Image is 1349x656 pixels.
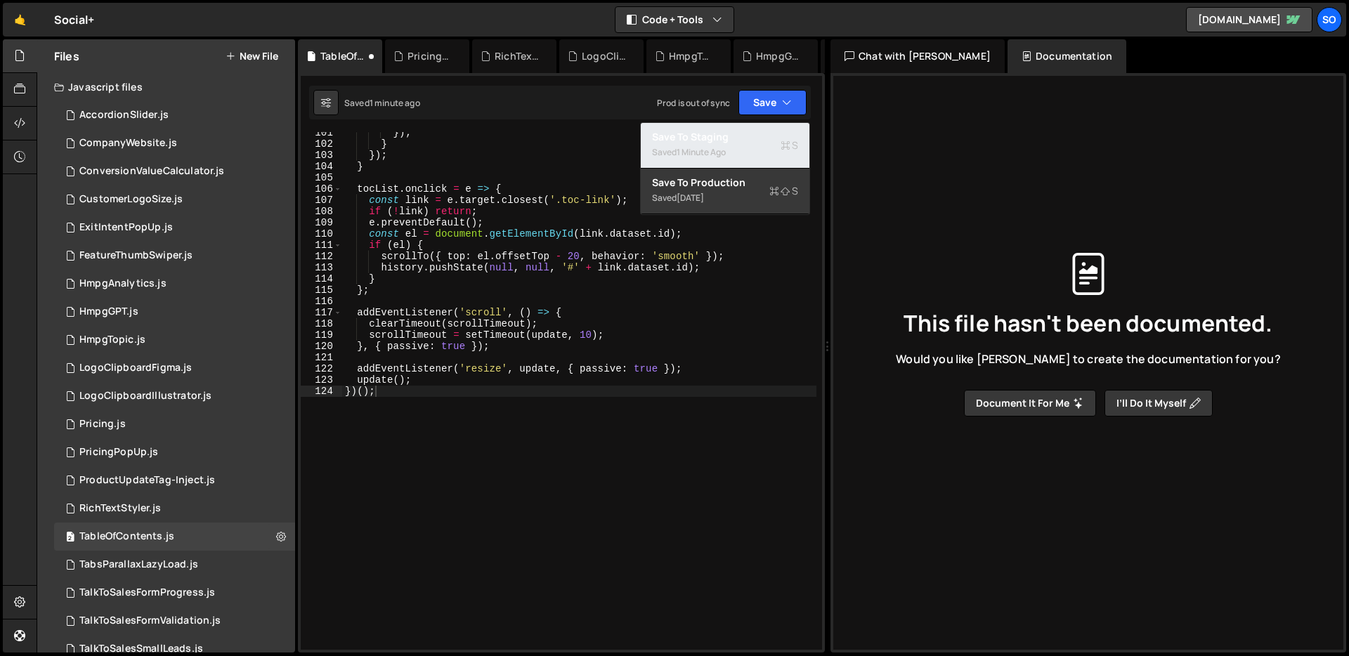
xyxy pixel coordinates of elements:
[79,165,224,178] div: ConversionValueCalculator.js
[54,298,295,326] div: 15116/41430.js
[301,127,342,138] div: 101
[301,251,342,262] div: 112
[652,190,798,206] div: Saved
[79,558,198,571] div: TabsParallaxLazyLoad.js
[79,306,138,318] div: HmpgGPT.js
[54,354,295,382] : 15116/40336.js
[301,374,342,386] div: 123
[657,97,730,109] div: Prod is out of sync
[301,363,342,374] div: 122
[79,390,211,402] div: LogoClipboardIllustrator.js
[54,157,295,185] div: 15116/40946.js
[669,49,714,63] div: HmpgTopic.js
[54,551,295,579] div: 15116/39536.js
[79,530,174,543] div: TableOfContents.js
[79,109,169,122] div: AccordionSlider.js
[1008,39,1126,73] div: Documentation
[677,192,704,204] div: [DATE]
[54,11,94,28] div: Social+
[301,138,342,150] div: 102
[79,137,177,150] div: CompanyWebsite.js
[79,334,145,346] div: HmpgTopic.js
[54,270,295,298] div: 15116/40702.js
[652,144,798,161] div: Saved
[301,150,342,161] div: 103
[54,523,295,551] div: 15116/45787.js
[301,240,342,251] div: 111
[301,296,342,307] div: 116
[408,49,452,63] div: PricingPopUp.js
[79,277,167,290] div: HmpgAnalytics.js
[904,312,1272,334] span: This file hasn't been documented.
[344,97,420,109] div: Saved
[54,607,295,635] div: 15116/40952.js
[830,39,1005,73] div: Chat with [PERSON_NAME]
[582,49,627,63] div: LogoClipboardIllustrator.js
[54,48,79,64] h2: Files
[54,214,295,242] div: 15116/40766.js
[79,502,161,515] div: RichTextStyler.js
[301,262,342,273] div: 113
[54,326,295,354] div: 15116/41820.js
[226,51,278,62] button: New File
[301,183,342,195] div: 106
[79,193,183,206] div: CustomerLogoSize.js
[301,352,342,363] div: 121
[54,101,295,129] div: 15116/41115.js
[677,146,726,158] div: 1 minute ago
[79,418,126,431] div: Pricing.js
[781,138,798,152] span: S
[54,494,295,523] div: 15116/45334.js
[769,184,798,198] span: S
[54,410,295,438] div: 15116/40643.js
[301,386,342,397] div: 124
[301,195,342,206] div: 107
[1104,390,1213,416] button: I’ll do it myself
[301,307,342,318] div: 117
[79,249,193,262] div: FeatureThumbSwiper.js
[301,206,342,217] div: 108
[495,49,540,63] div: RichTextStyler.js
[79,643,203,655] div: TalkToSalesSmallLeads.js
[652,130,798,144] div: Save to Staging
[301,217,342,228] div: 109
[320,49,365,63] div: TableOfContents.js
[79,474,215,487] div: ProductUpdateTag-Inject.js
[66,532,74,544] span: 2
[54,382,295,410] div: 15116/42838.js
[964,390,1096,416] button: Document it for me
[54,438,295,466] div: 15116/45407.js
[652,176,798,190] div: Save to Production
[54,185,295,214] div: 15116/40353.js
[641,169,809,214] button: Save to ProductionS Saved[DATE]
[79,446,158,459] div: PricingPopUp.js
[1317,7,1342,32] a: So
[301,172,342,183] div: 105
[301,273,342,284] div: 114
[1186,7,1312,32] a: [DOMAIN_NAME]
[738,90,807,115] button: Save
[301,318,342,329] div: 118
[79,586,215,599] div: TalkToSalesFormProgress.js
[301,161,342,172] div: 104
[54,129,295,157] div: 15116/40349.js
[54,579,295,607] div: 15116/41316.js
[370,97,420,109] div: 1 minute ago
[79,362,192,374] div: LogoClipboardFigma.js
[79,615,221,627] div: TalkToSalesFormValidation.js
[896,351,1280,367] span: Would you like [PERSON_NAME] to create the documentation for you?
[37,73,295,101] div: Javascript files
[301,284,342,296] div: 115
[79,221,173,234] div: ExitIntentPopUp.js
[615,7,734,32] button: Code + Tools
[54,242,295,270] div: 15116/40701.js
[301,341,342,352] div: 120
[641,123,809,169] button: Save to StagingS Saved1 minute ago
[54,466,295,494] div: 15116/40695.js
[301,329,342,341] div: 119
[301,228,342,240] div: 110
[756,49,801,63] div: HmpgGPT.js
[3,3,37,37] a: 🤙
